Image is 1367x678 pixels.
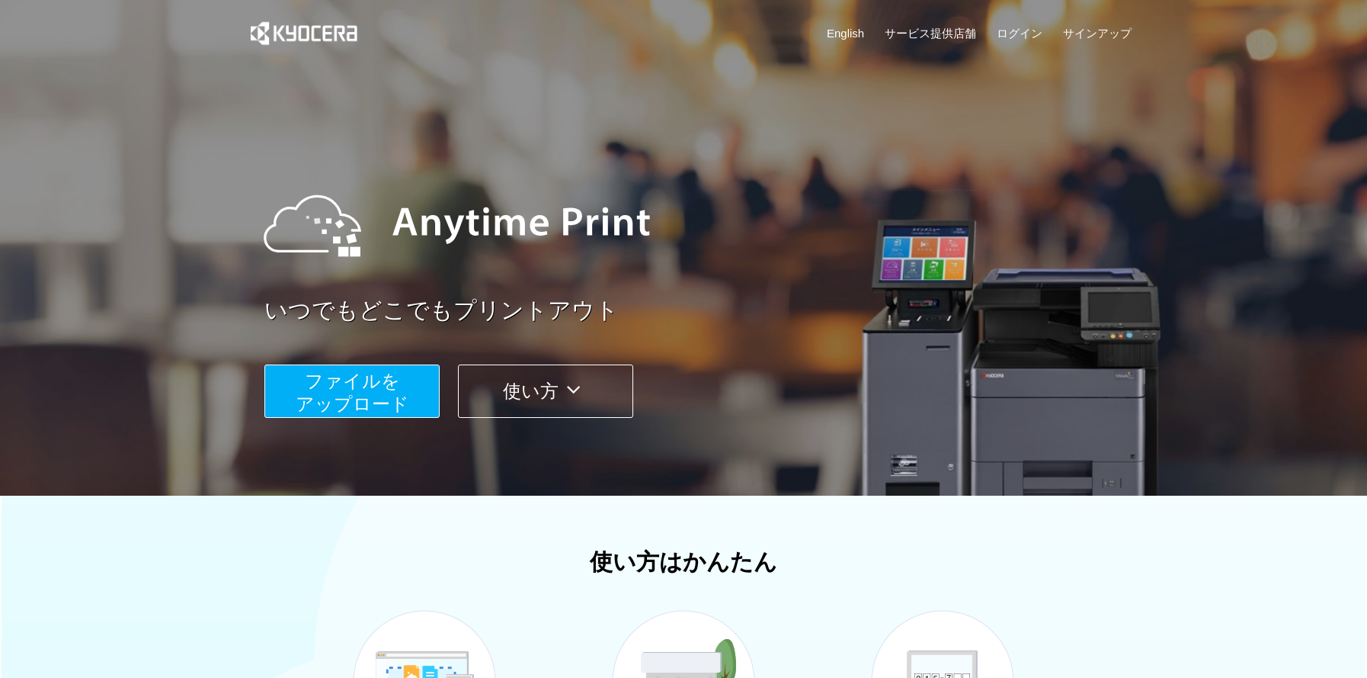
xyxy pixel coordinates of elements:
button: ファイルを​​アップロード [264,365,440,418]
a: サービス提供店舗 [885,25,976,41]
a: いつでもどこでもプリントアウト [264,294,1141,327]
a: ログイン [997,25,1042,41]
button: 使い方 [458,365,633,418]
a: English [827,25,864,41]
span: ファイルを ​​アップロード [296,371,409,414]
a: サインアップ [1063,25,1132,41]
